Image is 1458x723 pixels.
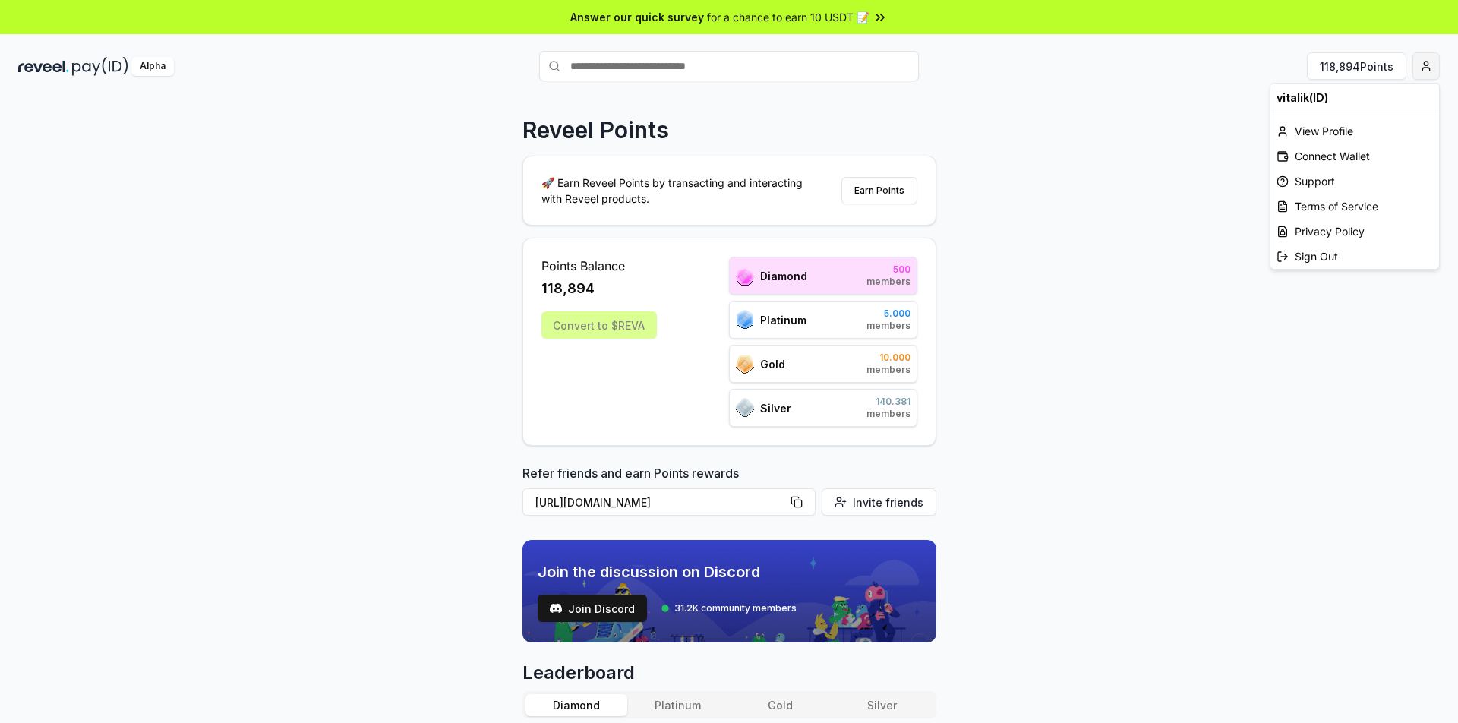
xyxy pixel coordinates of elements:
div: View Profile [1270,118,1439,144]
div: Connect Wallet [1270,144,1439,169]
a: Terms of Service [1270,194,1439,219]
a: Support [1270,169,1439,194]
div: vitalik(ID) [1270,84,1439,112]
div: Sign Out [1270,244,1439,269]
a: Privacy Policy [1270,219,1439,244]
